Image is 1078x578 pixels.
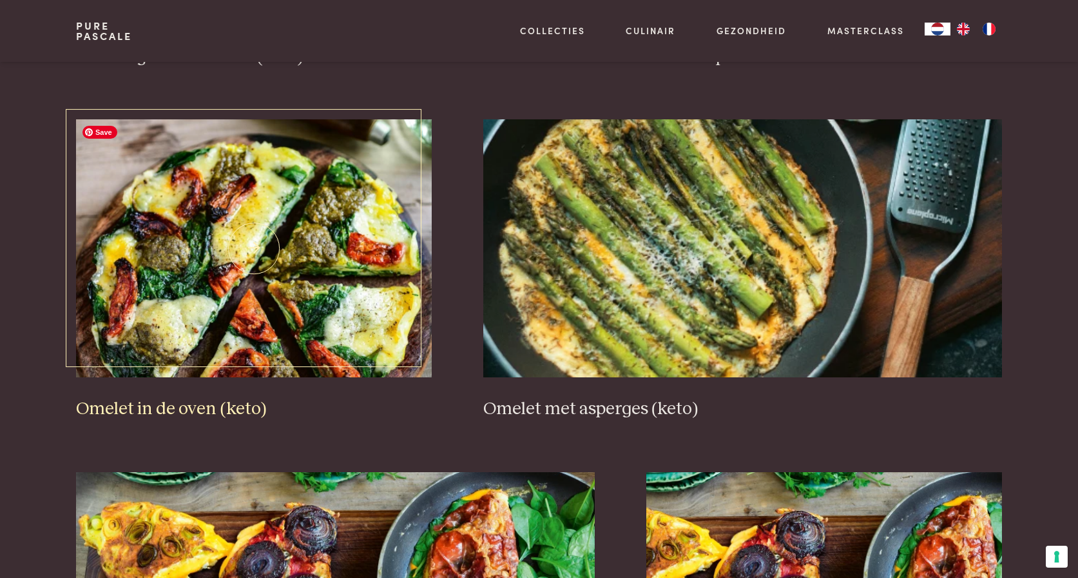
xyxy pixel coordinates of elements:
[76,398,432,421] h3: Omelet in de oven (keto)
[717,24,786,37] a: Gezondheid
[925,23,1002,35] aside: Language selected: Nederlands
[976,23,1002,35] a: FR
[925,23,950,35] div: Language
[483,119,1002,377] img: Omelet met asperges (keto)
[520,24,585,37] a: Collecties
[483,119,1002,420] a: Omelet met asperges (keto) Omelet met asperges (keto)
[76,119,432,420] a: Omelet in de oven (keto) Omelet in de oven (keto)
[1046,546,1068,568] button: Uw voorkeuren voor toestemming voor trackingtechnologieën
[827,24,904,37] a: Masterclass
[76,21,132,41] a: PurePascale
[76,119,432,377] img: Omelet in de oven (keto)
[950,23,976,35] a: EN
[82,126,117,139] span: Save
[626,24,675,37] a: Culinair
[925,23,950,35] a: NL
[483,398,1002,421] h3: Omelet met asperges (keto)
[950,23,1002,35] ul: Language list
